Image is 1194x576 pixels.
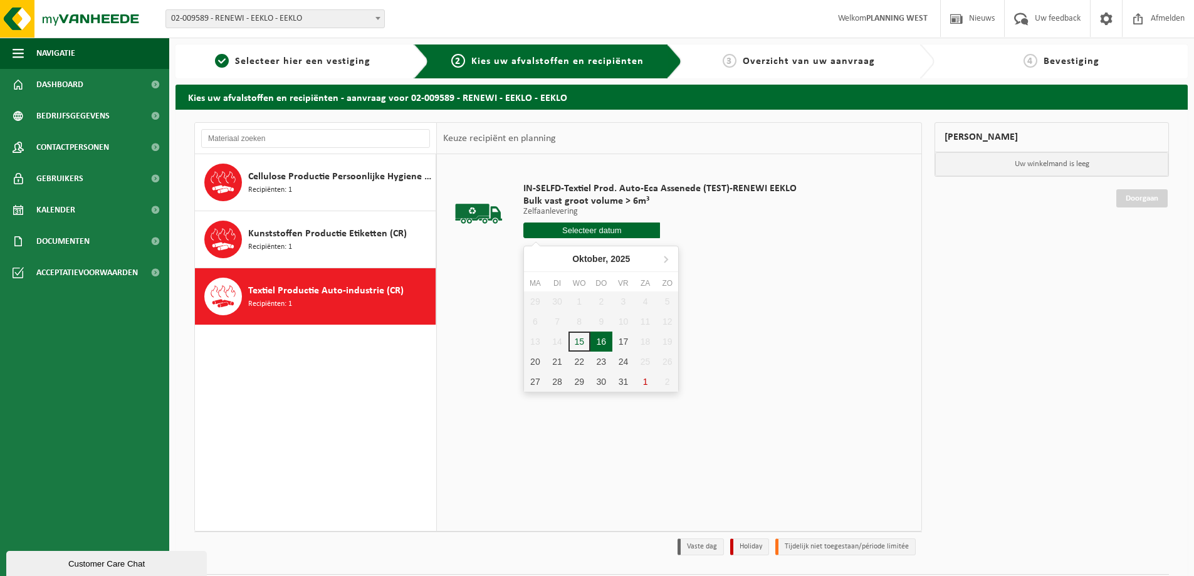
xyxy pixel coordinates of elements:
[568,332,590,352] div: 15
[175,85,1188,109] h2: Kies uw afvalstoffen en recipiënten - aanvraag voor 02-009589 - RENEWI - EEKLO - EEKLO
[524,277,546,290] div: ma
[568,372,590,392] div: 29
[471,56,644,66] span: Kies uw afvalstoffen en recipiënten
[195,211,436,268] button: Kunststoffen Productie Etiketten (CR) Recipiënten: 1
[568,352,590,372] div: 22
[36,100,110,132] span: Bedrijfsgegevens
[166,10,384,28] span: 02-009589 - RENEWI - EEKLO - EEKLO
[248,298,292,310] span: Recipiënten: 1
[612,332,634,352] div: 17
[523,195,797,207] span: Bulk vast groot volume > 6m³
[935,152,1168,176] p: Uw winkelmand is leeg
[248,184,292,196] span: Recipiënten: 1
[523,182,797,195] span: IN-SELFD-Textiel Prod. Auto-Eca Assenede (TEST)-RENEWI EEKLO
[36,257,138,288] span: Acceptatievoorwaarden
[248,226,407,241] span: Kunststoffen Productie Etiketten (CR)
[612,372,634,392] div: 31
[730,538,769,555] li: Holiday
[524,352,546,372] div: 20
[451,54,465,68] span: 2
[195,154,436,211] button: Cellulose Productie Persoonlijke Hygiene (CR) Recipiënten: 1
[567,249,635,269] div: Oktober,
[678,538,724,555] li: Vaste dag
[36,132,109,163] span: Contactpersonen
[546,352,568,372] div: 21
[590,277,612,290] div: do
[1024,54,1037,68] span: 4
[743,56,875,66] span: Overzicht van uw aanvraag
[6,548,209,576] iframe: chat widget
[523,207,797,216] p: Zelfaanlevering
[182,54,404,69] a: 1Selecteer hier een vestiging
[866,14,928,23] strong: PLANNING WEST
[437,123,562,154] div: Keuze recipiënt en planning
[723,54,736,68] span: 3
[546,372,568,392] div: 28
[215,54,229,68] span: 1
[248,169,432,184] span: Cellulose Productie Persoonlijke Hygiene (CR)
[524,372,546,392] div: 27
[165,9,385,28] span: 02-009589 - RENEWI - EEKLO - EEKLO
[248,283,404,298] span: Textiel Productie Auto-industrie (CR)
[568,277,590,290] div: wo
[523,223,660,238] input: Selecteer datum
[546,277,568,290] div: di
[1044,56,1099,66] span: Bevestiging
[235,56,370,66] span: Selecteer hier een vestiging
[36,226,90,257] span: Documenten
[612,352,634,372] div: 24
[36,163,83,194] span: Gebruikers
[36,69,83,100] span: Dashboard
[590,332,612,352] div: 16
[248,241,292,253] span: Recipiënten: 1
[935,122,1169,152] div: [PERSON_NAME]
[590,352,612,372] div: 23
[1116,189,1168,207] a: Doorgaan
[195,268,436,325] button: Textiel Productie Auto-industrie (CR) Recipiënten: 1
[201,129,430,148] input: Materiaal zoeken
[36,38,75,69] span: Navigatie
[656,277,678,290] div: zo
[775,538,916,555] li: Tijdelijk niet toegestaan/période limitée
[590,372,612,392] div: 30
[610,254,630,263] i: 2025
[612,277,634,290] div: vr
[36,194,75,226] span: Kalender
[634,277,656,290] div: za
